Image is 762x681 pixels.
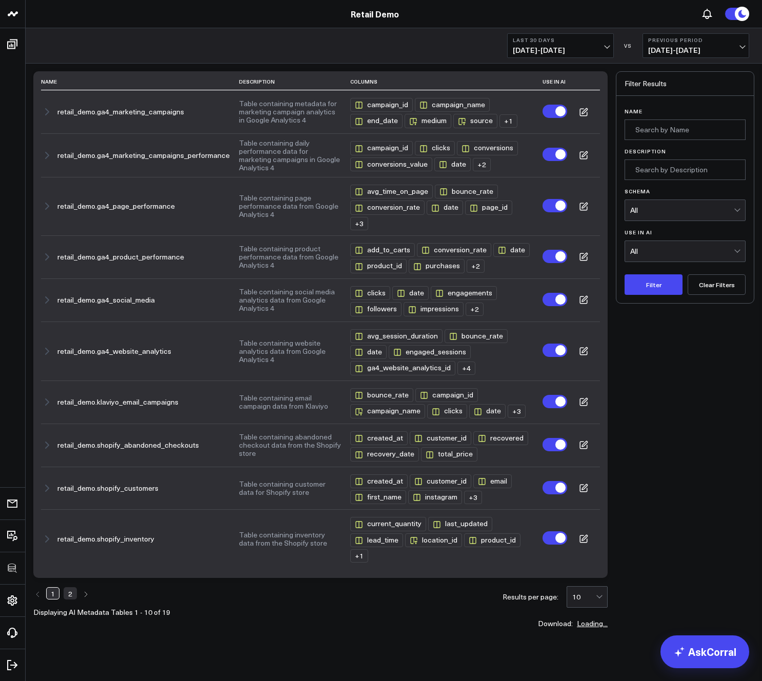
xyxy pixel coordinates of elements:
[428,515,494,531] button: last_updated
[350,243,415,257] div: add_to_carts
[350,359,457,375] button: ga4_website_analytics_id
[427,201,463,214] div: date
[625,148,746,154] label: Description
[473,429,530,445] button: recovered
[389,345,471,359] div: engaged_sessions
[57,535,154,543] button: retail_demo.shopify_inventory
[466,301,486,316] button: +2
[350,402,427,418] button: campaign_name
[350,343,389,359] button: date
[350,98,413,112] div: campaign_id
[469,402,508,418] button: date
[473,431,528,445] div: recovered
[392,284,431,300] button: date
[499,112,519,128] button: +1
[57,441,199,449] button: retail_demo.shopify_abandoned_checkouts
[473,156,493,171] button: +2
[503,593,558,600] div: Results per page:
[57,151,230,159] button: retail_demo.ga4_marketing_campaigns_performance
[410,431,471,445] div: customer_id
[445,327,510,343] button: bounce_rate
[625,119,746,140] input: Search by Name
[453,112,499,128] button: source
[421,445,479,461] button: total_price
[467,259,485,273] div: + 2
[350,429,410,445] button: created_at
[543,293,567,306] label: Turn off Use in AI
[239,433,341,457] button: Table containing abandoned checkout data from the Shopify store
[465,198,514,214] button: page_id
[625,274,683,295] button: Filter
[41,73,239,90] th: Name
[577,620,608,627] button: Loading...
[350,185,433,198] div: avg_time_on_page
[543,73,567,90] th: Use in AI
[410,474,471,488] div: customer_id
[543,531,567,545] label: Turn off Use in AI
[464,489,484,504] button: +3
[350,300,404,316] button: followers
[239,194,341,218] button: Table containing page performance data from Google Analytics 4
[410,472,473,488] button: customer_id
[57,484,158,492] button: retail_demo.shopify_customers
[464,531,523,547] button: product_id
[350,445,421,461] button: recovery_date
[64,587,77,599] a: Page 2
[239,245,341,269] button: Table containing product performance data from Google Analytics 4
[415,386,480,402] button: campaign_id
[350,96,415,112] button: campaign_id
[415,98,490,112] div: campaign_name
[538,620,573,627] span: Download:
[415,96,492,112] button: campaign_name
[543,481,567,494] label: Turn off Use in AI
[239,531,341,547] button: Table containing inventory data from the Shopify store
[410,429,473,445] button: customer_id
[350,259,407,273] div: product_id
[427,402,469,418] button: clicks
[239,480,341,496] button: Table containing customer data for Shopify store
[625,229,746,235] label: Use in AI
[350,183,435,198] button: avg_time_on_page
[33,609,170,616] div: Displaying AI Metadata Tables 1 - 10 of 19
[350,404,425,418] div: campaign_name
[428,517,492,531] div: last_updated
[239,339,341,364] button: Table containing website analytics data from Google Analytics 4
[350,327,445,343] button: avg_session_duration
[507,33,614,58] button: Last 30 Days[DATE]-[DATE]
[239,288,341,312] button: Table containing social media analytics data from Google Analytics 4
[350,157,432,171] div: conversions_value
[466,303,484,316] div: + 2
[350,361,455,375] div: ga4_website_analytics_id
[625,188,746,194] label: Schema
[643,33,749,58] button: Previous Period[DATE]-[DATE]
[350,531,405,547] button: lead_time
[457,141,518,155] div: conversions
[57,296,155,304] button: retail_demo.ga4_social_media
[453,114,497,128] div: source
[57,202,175,210] button: retail_demo.ga4_page_performance
[543,148,567,161] label: Turn off Use in AI
[350,112,405,128] button: end_date
[435,185,498,198] div: bounce_rate
[57,108,184,116] button: retail_demo.ga4_marketing_campaigns
[350,286,390,300] div: clicks
[239,394,341,410] button: Table containing email campaign data from Klaviyo
[625,108,746,114] label: Name
[350,488,408,504] button: first_name
[46,587,59,599] a: Page 1 is your current page
[513,46,608,54] span: [DATE] - [DATE]
[434,155,473,171] button: date
[625,159,746,180] input: Search by Description
[499,114,517,128] div: + 1
[431,286,497,300] div: engagements
[350,139,415,155] button: campaign_id
[33,586,170,600] ul: Pagination
[350,345,387,359] div: date
[465,201,512,214] div: page_id
[493,243,530,257] div: date
[350,302,402,316] div: followers
[445,329,508,343] div: bounce_rate
[350,533,403,547] div: lead_time
[239,73,350,90] th: Description
[81,587,90,599] a: Next page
